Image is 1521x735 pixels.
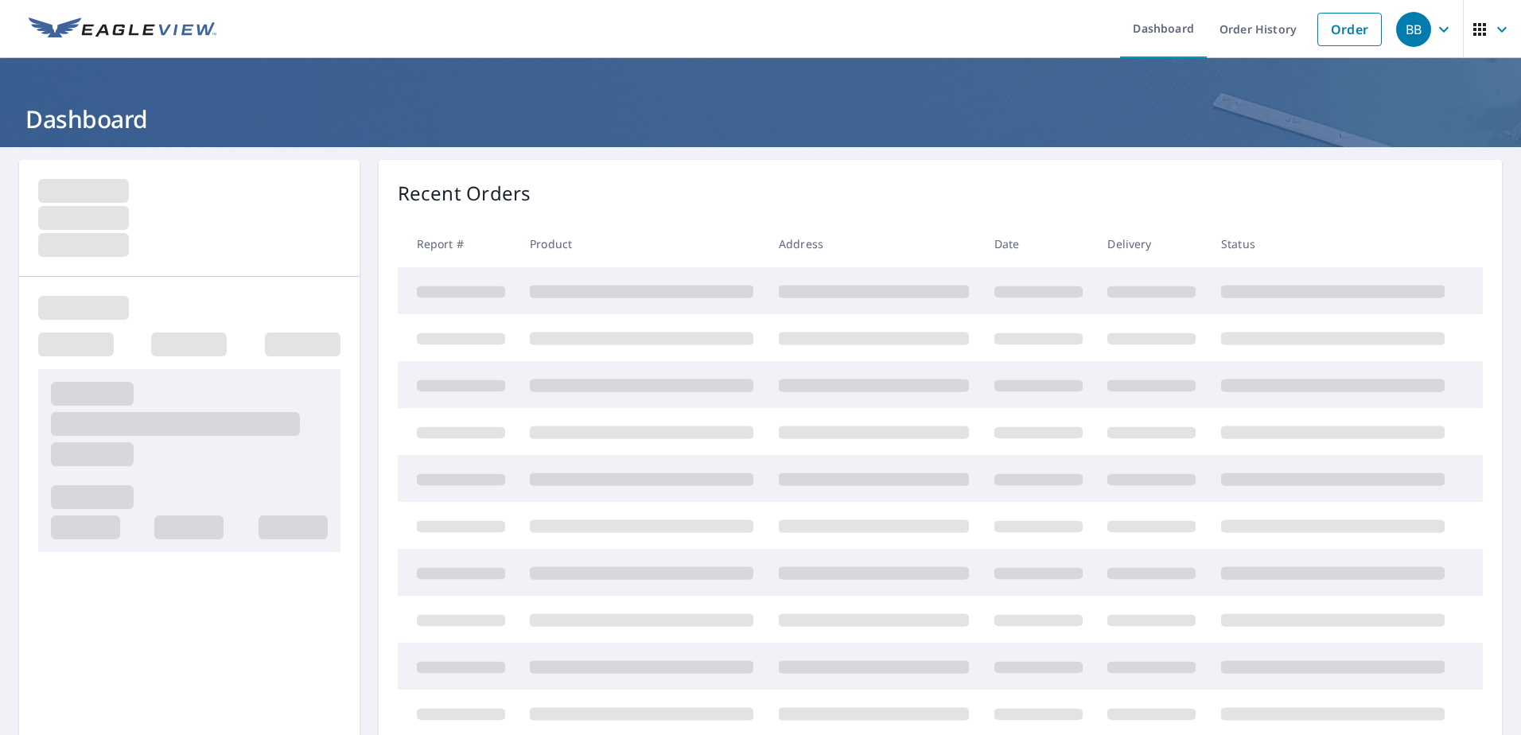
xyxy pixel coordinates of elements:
th: Report # [398,220,518,267]
p: Recent Orders [398,179,531,208]
th: Date [982,220,1095,267]
img: EV Logo [29,17,216,41]
th: Product [517,220,766,267]
div: BB [1396,12,1431,47]
th: Delivery [1095,220,1208,267]
a: Order [1317,13,1382,46]
th: Status [1208,220,1457,267]
th: Address [766,220,982,267]
h1: Dashboard [19,103,1502,135]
